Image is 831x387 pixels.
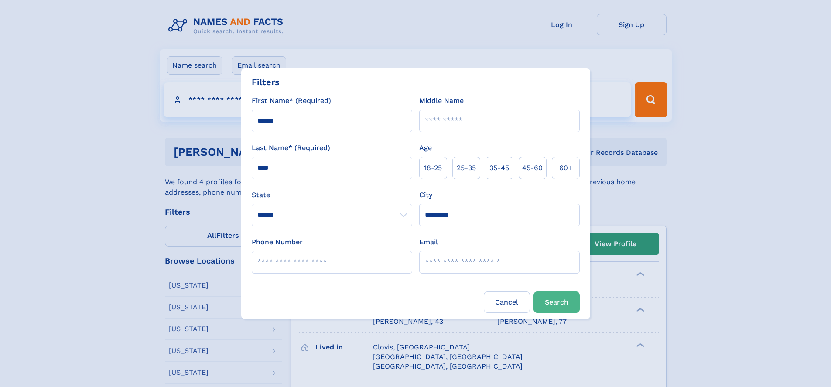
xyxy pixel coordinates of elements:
[559,163,572,173] span: 60+
[457,163,476,173] span: 25‑35
[484,291,530,313] label: Cancel
[252,96,331,106] label: First Name* (Required)
[419,143,432,153] label: Age
[424,163,442,173] span: 18‑25
[252,143,330,153] label: Last Name* (Required)
[252,75,280,89] div: Filters
[533,291,580,313] button: Search
[419,96,464,106] label: Middle Name
[252,190,412,200] label: State
[489,163,509,173] span: 35‑45
[522,163,543,173] span: 45‑60
[419,190,432,200] label: City
[252,237,303,247] label: Phone Number
[419,237,438,247] label: Email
